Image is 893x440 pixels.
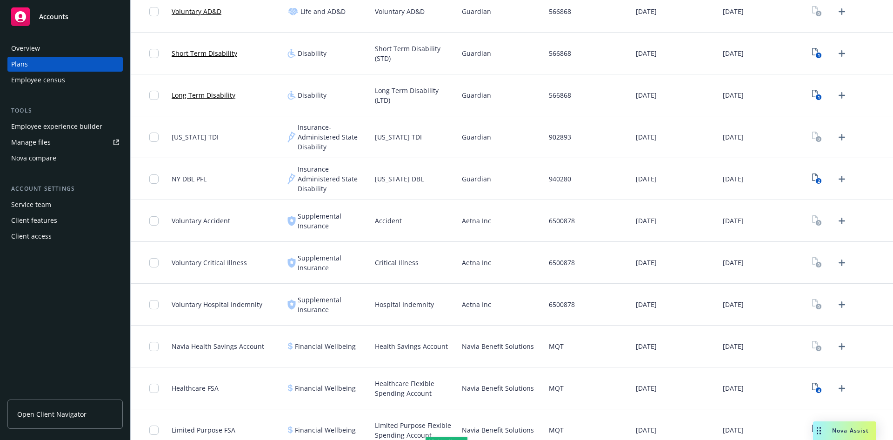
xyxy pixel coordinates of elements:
[810,4,825,19] a: View Plan Documents
[549,216,575,226] span: 6500878
[298,253,367,273] span: Supplemental Insurance
[7,106,123,115] div: Tools
[834,297,849,312] a: Upload Plan Documents
[298,48,327,58] span: Disability
[298,122,367,152] span: Insurance-Administered State Disability
[7,4,123,30] a: Accounts
[295,383,356,393] span: Financial Wellbeing
[462,216,491,226] span: Aetna Inc
[810,88,825,103] a: View Plan Documents
[149,342,159,351] input: Toggle Row Selected
[723,300,744,309] span: [DATE]
[818,178,820,184] text: 2
[810,46,825,61] a: View Plan Documents
[818,94,820,100] text: 1
[636,48,657,58] span: [DATE]
[149,49,159,58] input: Toggle Row Selected
[818,387,820,393] text: 4
[149,133,159,142] input: Toggle Row Selected
[149,216,159,226] input: Toggle Row Selected
[834,255,849,270] a: Upload Plan Documents
[462,90,491,100] span: Guardian
[834,130,849,145] a: Upload Plan Documents
[7,151,123,166] a: Nova compare
[636,258,657,267] span: [DATE]
[172,300,262,309] span: Voluntary Hospital Indemnity
[172,174,207,184] span: NY DBL PFL
[11,73,65,87] div: Employee census
[723,174,744,184] span: [DATE]
[375,44,454,63] span: Short Term Disability (STD)
[723,341,744,351] span: [DATE]
[149,7,159,16] input: Toggle Row Selected
[810,339,825,354] a: View Plan Documents
[818,53,820,59] text: 1
[295,341,356,351] span: Financial Wellbeing
[375,216,402,226] span: Accident
[149,426,159,435] input: Toggle Row Selected
[172,48,237,58] a: Short Term Disability
[7,41,123,56] a: Overview
[834,46,849,61] a: Upload Plan Documents
[723,90,744,100] span: [DATE]
[7,213,123,228] a: Client features
[375,7,425,16] span: Voluntary AD&D
[11,119,102,134] div: Employee experience builder
[462,174,491,184] span: Guardian
[723,7,744,16] span: [DATE]
[11,229,52,244] div: Client access
[810,255,825,270] a: View Plan Documents
[172,7,221,16] a: Voluntary AD&D
[723,425,744,435] span: [DATE]
[636,425,657,435] span: [DATE]
[549,48,571,58] span: 566868
[375,86,454,105] span: Long Term Disability (LTD)
[462,48,491,58] span: Guardian
[723,216,744,226] span: [DATE]
[834,172,849,187] a: Upload Plan Documents
[810,130,825,145] a: View Plan Documents
[462,258,491,267] span: Aetna Inc
[298,295,367,314] span: Supplemental Insurance
[11,197,51,212] div: Service team
[462,341,534,351] span: Navia Benefit Solutions
[834,213,849,228] a: Upload Plan Documents
[172,90,235,100] a: Long Term Disability
[813,421,876,440] button: Nova Assist
[298,90,327,100] span: Disability
[549,300,575,309] span: 6500878
[810,172,825,187] a: View Plan Documents
[11,41,40,56] div: Overview
[7,57,123,72] a: Plans
[149,300,159,309] input: Toggle Row Selected
[462,383,534,393] span: Navia Benefit Solutions
[549,383,564,393] span: MQT
[375,420,454,440] span: Limited Purpose Flexible Spending Account
[172,341,264,351] span: Navia Health Savings Account
[636,174,657,184] span: [DATE]
[172,216,230,226] span: Voluntary Accident
[11,213,57,228] div: Client features
[813,421,825,440] div: Drag to move
[149,258,159,267] input: Toggle Row Selected
[834,381,849,396] a: Upload Plan Documents
[810,213,825,228] a: View Plan Documents
[172,132,219,142] span: [US_STATE] TDI
[636,383,657,393] span: [DATE]
[298,211,367,231] span: Supplemental Insurance
[723,48,744,58] span: [DATE]
[295,425,356,435] span: Financial Wellbeing
[549,132,571,142] span: 902893
[810,423,825,438] a: View Plan Documents
[462,300,491,309] span: Aetna Inc
[149,91,159,100] input: Toggle Row Selected
[7,184,123,193] div: Account settings
[834,88,849,103] a: Upload Plan Documents
[149,174,159,184] input: Toggle Row Selected
[636,90,657,100] span: [DATE]
[7,119,123,134] a: Employee experience builder
[549,174,571,184] span: 940280
[172,425,235,435] span: Limited Purpose FSA
[723,132,744,142] span: [DATE]
[834,339,849,354] a: Upload Plan Documents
